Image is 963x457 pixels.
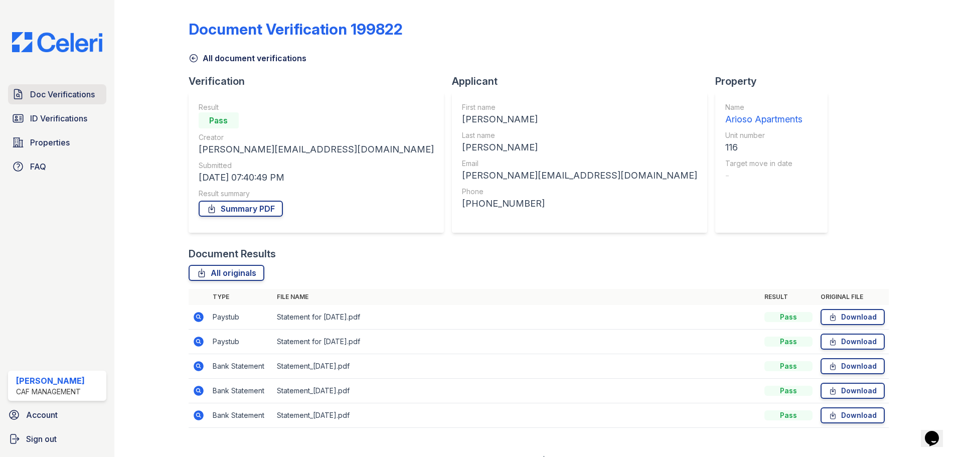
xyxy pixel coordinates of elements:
div: [PERSON_NAME][EMAIL_ADDRESS][DOMAIN_NAME] [199,142,434,157]
a: FAQ [8,157,106,177]
div: Applicant [452,74,715,88]
a: ID Verifications [8,108,106,128]
th: Original file [817,289,889,305]
div: Unit number [725,130,802,140]
div: [PERSON_NAME] [462,140,697,155]
a: Download [821,358,885,374]
a: Download [821,334,885,350]
span: Account [26,409,58,421]
div: Phone [462,187,697,197]
div: 116 [725,140,802,155]
a: Download [821,407,885,423]
a: Download [821,309,885,325]
a: All originals [189,265,264,281]
div: Pass [764,361,813,371]
td: Paystub [209,330,273,354]
a: Summary PDF [199,201,283,217]
td: Bank Statement [209,379,273,403]
td: Statement for [DATE].pdf [273,330,760,354]
a: Sign out [4,429,110,449]
a: All document verifications [189,52,306,64]
td: Statement for [DATE].pdf [273,305,760,330]
div: Property [715,74,836,88]
div: Email [462,159,697,169]
div: Arioso Apartments [725,112,802,126]
div: - [725,169,802,183]
div: [PERSON_NAME] [462,112,697,126]
td: Paystub [209,305,273,330]
div: Verification [189,74,452,88]
th: File name [273,289,760,305]
img: CE_Logo_Blue-a8612792a0a2168367f1c8372b55b34899dd931a85d93a1a3d3e32e68fde9ad4.png [4,32,110,52]
a: Account [4,405,110,425]
div: [PERSON_NAME][EMAIL_ADDRESS][DOMAIN_NAME] [462,169,697,183]
div: Pass [764,410,813,420]
div: Document Results [189,247,276,261]
div: Submitted [199,161,434,171]
div: First name [462,102,697,112]
a: Name Arioso Apartments [725,102,802,126]
div: Document Verification 199822 [189,20,403,38]
span: FAQ [30,161,46,173]
div: [PERSON_NAME] [16,375,85,387]
td: Statement_[DATE].pdf [273,354,760,379]
div: [PHONE_NUMBER] [462,197,697,211]
div: Pass [764,312,813,322]
div: [DATE] 07:40:49 PM [199,171,434,185]
span: Doc Verifications [30,88,95,100]
a: Properties [8,132,106,153]
th: Type [209,289,273,305]
span: Sign out [26,433,57,445]
th: Result [760,289,817,305]
div: Last name [462,130,697,140]
td: Bank Statement [209,354,273,379]
a: Doc Verifications [8,84,106,104]
td: Statement_[DATE].pdf [273,403,760,428]
div: Result [199,102,434,112]
a: Download [821,383,885,399]
div: Pass [764,337,813,347]
iframe: chat widget [921,417,953,447]
div: Pass [764,386,813,396]
div: Name [725,102,802,112]
div: Creator [199,132,434,142]
span: Properties [30,136,70,148]
div: Target move in date [725,159,802,169]
span: ID Verifications [30,112,87,124]
td: Statement_[DATE].pdf [273,379,760,403]
td: Bank Statement [209,403,273,428]
div: CAF Management [16,387,85,397]
div: Pass [199,112,239,128]
div: Result summary [199,189,434,199]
